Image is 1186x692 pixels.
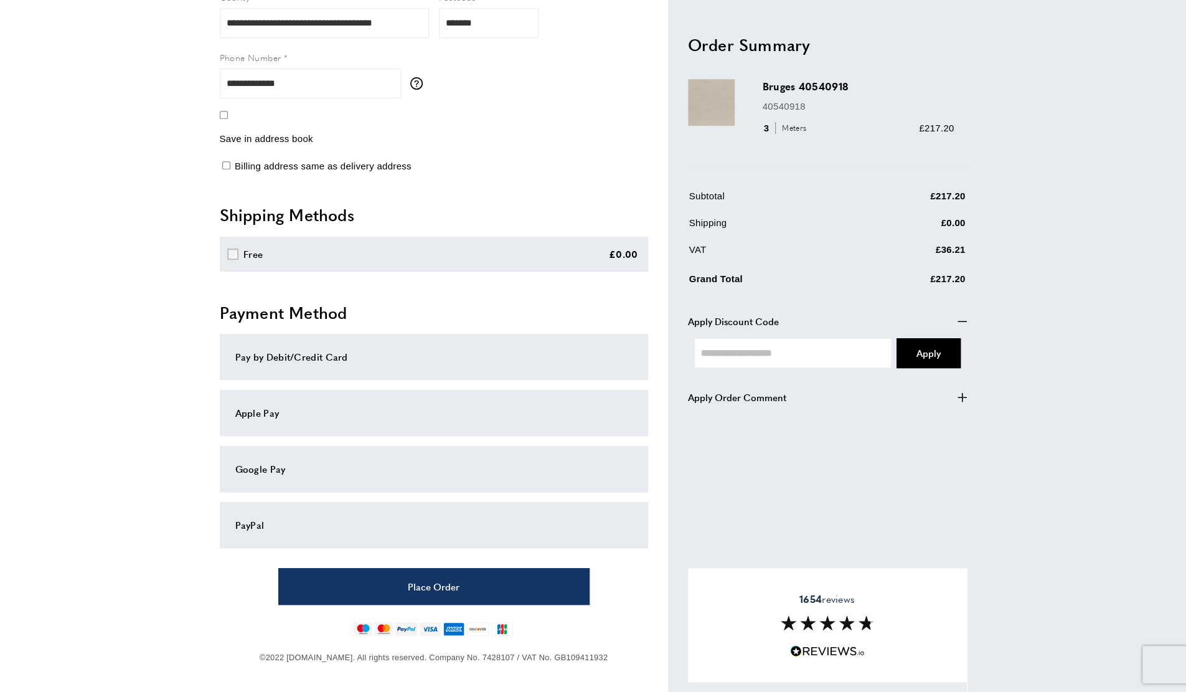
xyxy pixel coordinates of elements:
strong: 1654 [799,591,822,605]
h2: Order Summary [688,34,967,56]
img: paypal [395,622,417,636]
span: Apply Coupon [916,346,941,359]
span: Meters [775,123,809,135]
img: discover [467,622,489,636]
img: Reviews.io 5 stars [790,645,865,657]
div: Google Pay [235,462,633,476]
img: visa [420,622,440,636]
img: Reviews section [781,615,874,630]
div: Pay by Debit/Credit Card [235,349,633,364]
button: Place Order [278,568,590,605]
div: Apple Pay [235,405,633,420]
p: 40540918 [763,99,954,114]
h3: Bruges 40540918 [763,80,954,94]
img: american-express [443,622,465,636]
h2: Shipping Methods [220,204,648,226]
div: PayPal [235,518,633,533]
img: jcb [491,622,513,636]
td: Shipping [689,216,856,240]
td: Grand Total [689,269,856,296]
span: Apply Order Comment [688,390,786,405]
h2: Payment Method [220,301,648,324]
img: maestro [354,622,372,636]
td: VAT [689,242,856,267]
img: Bruges 40540918 [688,80,735,126]
td: Subtotal [689,189,856,213]
div: 3 [763,121,811,136]
span: reviews [799,592,855,605]
span: £217.20 [919,123,954,133]
button: Apply Coupon [897,338,961,368]
td: £36.21 [857,242,966,267]
span: Phone Number [220,51,281,64]
td: £0.00 [857,216,966,240]
div: £0.00 [609,247,638,262]
span: Billing address same as delivery address [235,161,412,171]
img: mastercard [375,622,393,636]
button: More information [410,77,429,90]
span: Save in address book [220,133,313,144]
span: Apply Discount Code [688,314,779,329]
span: ©2022 [DOMAIN_NAME]. All rights reserved. Company No. 7428107 / VAT No. GB109411932 [260,653,608,662]
td: £217.20 [857,269,966,296]
input: Billing address same as delivery address [222,161,230,169]
td: £217.20 [857,189,966,213]
div: Free [243,247,263,262]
